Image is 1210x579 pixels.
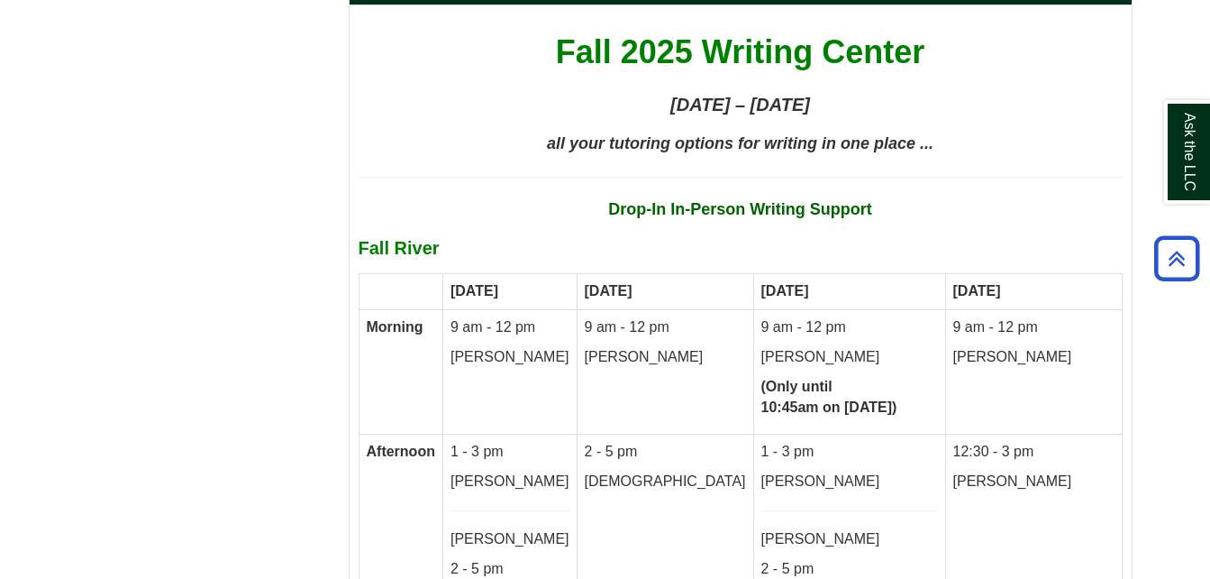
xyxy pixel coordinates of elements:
[761,379,897,415] strong: (Only until 10:45am on [DATE])
[450,317,569,338] p: 9 am - 12 pm
[367,319,423,335] strong: Morning
[1148,246,1205,271] a: Back to Top
[585,317,746,338] p: 9 am - 12 pm
[450,347,569,368] p: [PERSON_NAME]
[556,33,924,70] span: Fall 2025 Writing Center
[585,442,746,463] p: 2 - 5 pm
[585,347,746,368] p: [PERSON_NAME]
[953,347,1114,368] p: [PERSON_NAME]
[547,134,933,152] span: all your tutoring options for writing in one place ...
[953,317,1114,338] p: 9 am - 12 pm
[359,238,440,258] b: Fall River
[761,442,938,463] p: 1 - 3 pm
[450,283,498,299] strong: [DATE]
[585,472,746,492] p: [DEMOGRAPHIC_DATA]
[450,442,569,463] p: 1 - 3 pm
[953,472,1114,492] p: [PERSON_NAME]
[761,283,809,299] strong: [DATE]
[761,472,938,492] p: [PERSON_NAME]
[450,472,569,492] p: [PERSON_NAME]
[608,200,872,218] strong: Drop-In In-Person Writing Support
[761,529,938,550] p: [PERSON_NAME]
[585,283,632,299] strong: [DATE]
[761,317,938,338] p: 9 am - 12 pm
[670,95,810,115] strong: [DATE] – [DATE]
[953,442,1114,463] p: 12:30 - 3 pm
[367,444,435,459] strong: Afternoon
[450,529,569,550] p: [PERSON_NAME]
[761,347,938,368] p: [PERSON_NAME]
[953,283,1001,299] strong: [DATE]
